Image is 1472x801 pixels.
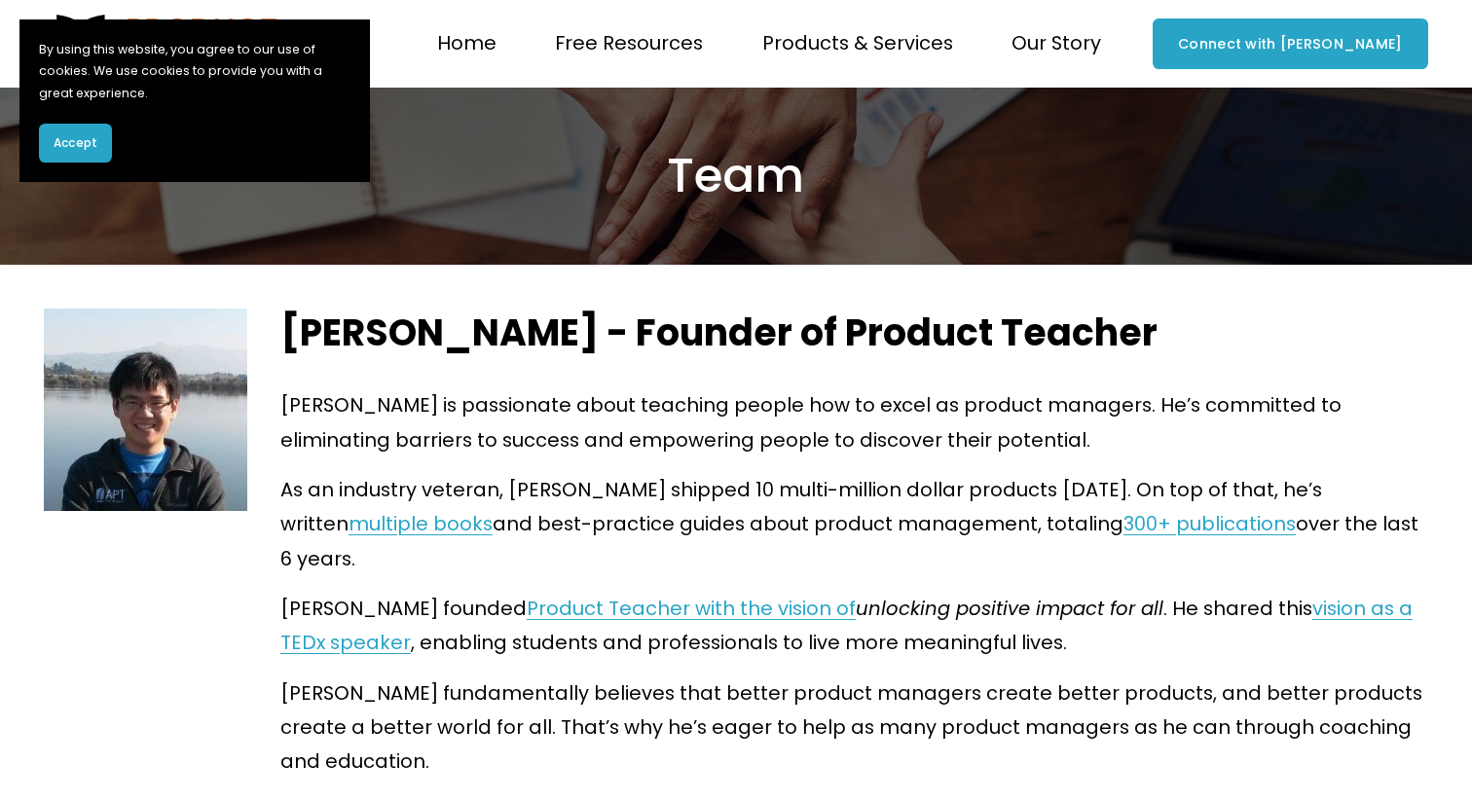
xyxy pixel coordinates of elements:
[217,145,1255,206] h2: Team
[1153,18,1427,69] a: Connect with [PERSON_NAME]
[280,592,1428,661] p: [PERSON_NAME] founded . He shared this , enabling students and professionals to live more meaning...
[437,24,497,62] a: Home
[1012,24,1101,62] a: folder dropdown
[280,676,1428,780] p: [PERSON_NAME] fundamentally believes that better product managers create better products, and bet...
[762,24,953,62] a: folder dropdown
[19,19,370,182] section: Cookie banner
[280,388,1428,457] p: [PERSON_NAME] is passionate about teaching people how to excel as product managers. He’s committe...
[762,26,953,60] span: Products & Services
[39,39,350,104] p: By using this website, you agree to our use of cookies. We use cookies to provide you with a grea...
[280,473,1428,576] p: As an industry veteran, [PERSON_NAME] shipped 10 multi-million dollar products [DATE]. On top of ...
[527,595,856,622] a: Product Teacher with the vision of
[39,124,112,163] button: Accept
[555,24,703,62] a: folder dropdown
[1123,510,1296,537] a: 300+ publications
[856,595,1163,622] em: unlocking positive impact for all
[555,26,703,60] span: Free Resources
[1012,26,1101,60] span: Our Story
[54,134,97,152] span: Accept
[44,15,281,73] img: Product Teacher
[280,307,1158,358] strong: [PERSON_NAME] - Founder of Product Teacher
[349,510,493,537] a: multiple books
